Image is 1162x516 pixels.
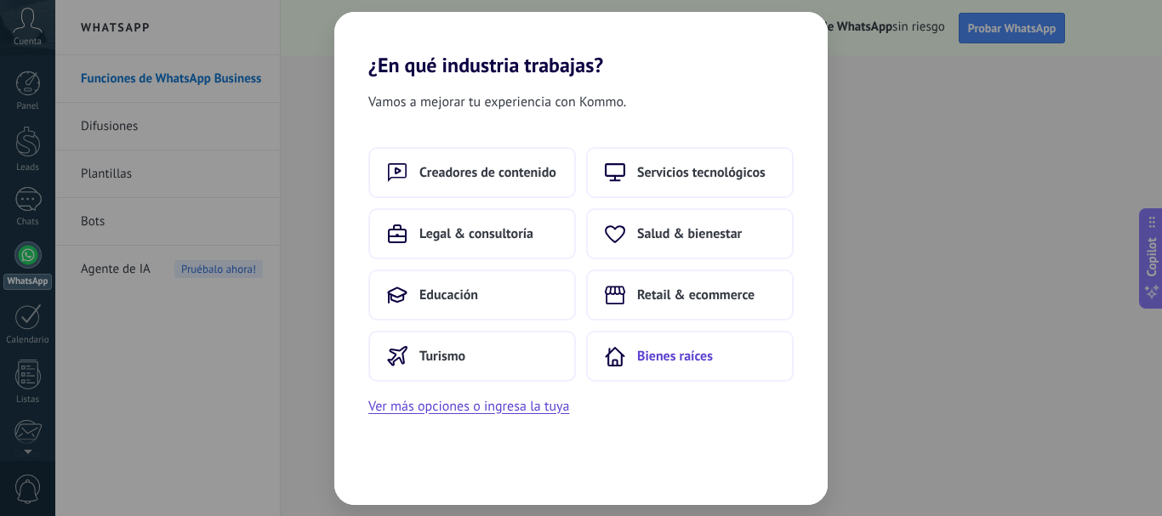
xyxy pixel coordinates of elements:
[368,208,576,259] button: Legal & consultoría
[637,286,755,303] span: Retail & ecommerce
[368,91,626,113] span: Vamos a mejorar tu experiencia con Kommo.
[368,395,569,417] button: Ver más opciones o ingresa la tuya
[637,164,766,181] span: Servicios tecnológicos
[334,12,828,77] h2: ¿En qué industria trabajas?
[419,286,478,303] span: Educación
[586,269,794,320] button: Retail & ecommerce
[368,147,576,198] button: Creadores de contenido
[419,164,556,181] span: Creadores de contenido
[368,269,576,320] button: Educación
[586,208,794,259] button: Salud & bienestar
[586,147,794,198] button: Servicios tecnológicos
[637,348,713,365] span: Bienes raíces
[637,225,742,242] span: Salud & bienestar
[586,331,794,382] button: Bienes raíces
[368,331,576,382] button: Turismo
[419,225,533,242] span: Legal & consultoría
[419,348,465,365] span: Turismo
